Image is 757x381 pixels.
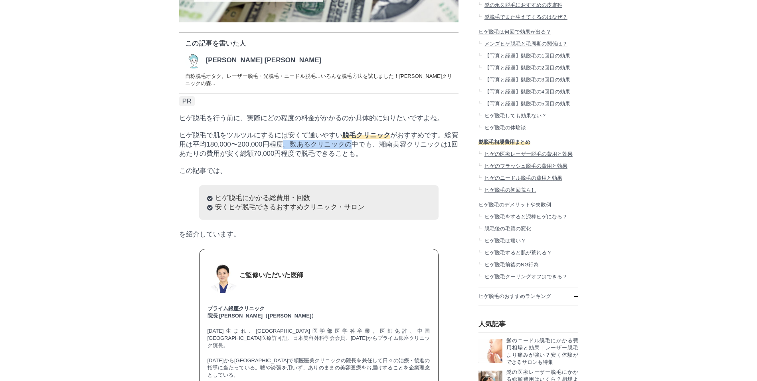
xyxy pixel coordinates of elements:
[239,271,430,280] h6: ご監修いただいた医師
[484,53,570,59] span: 【写真と経過】髭脱毛の1回目の効果
[484,175,562,181] span: ヒゲのニードル脱毛の費用と効果
[478,202,551,208] span: ヒゲ脱毛のデメリットや失敗例
[478,98,578,110] a: 【写真と経過】髭脱毛の5回目の効果
[484,187,536,193] span: ヒゲ脱毛の初回荒らし
[179,166,459,175] p: この記事では、
[179,113,459,123] p: ヒゲ脱毛を行う前に、実際にどの程度の料金がかかるのか具体的に知りたいですよね。
[484,65,570,71] span: 【写真と経過】髭脱毛の2回目の効果
[478,23,578,38] a: ヒゲ脱毛は何回で効果が出る？
[484,151,572,157] span: ヒゲの医療レーザー脱毛の費用と効果
[478,74,578,86] a: 【写真と経過】髭脱毛の3回目の効果
[478,29,551,35] span: ヒゲ脱毛は何回で効果が出る？
[478,223,578,235] a: 脱毛後の毛質の変化
[478,110,578,122] a: ヒゲ脱毛しても効果ない？
[506,337,578,366] p: 髭のニードル脱毛にかかる費用相場と効果｜レーザー脱毛より痛みが強い？安く体験ができるサロンも特集
[478,196,578,211] a: ヒゲ脱毛のデメリットや失敗例
[185,73,453,87] dd: 自称脱毛オタク。レーザー脱毛・光脱毛・ニードル脱毛…いろんな脱毛方法を試しました！[PERSON_NAME]クリニックの森...
[478,139,530,145] span: 髭脱毛相場費用まとめ
[185,52,322,69] a: 和樹 森上 [PERSON_NAME] [PERSON_NAME]
[179,131,459,158] p: ヒゲ脱毛で肌をツルツルにするには安くて通いやすい がおすすめです。総費用は平均180,000〜200,000円程度。数あるクリニックの中でも、湘南美容クリニックは1回あたりの費用が安く総額70,...
[484,41,567,47] span: メンズヒゲ脱毛と毛周期の関係は？
[478,271,578,283] a: ヒゲ脱毛クーリングオフはできる？
[342,131,390,139] span: 脱毛クリニック
[208,327,430,349] p: [DATE]生まれ、[GEOGRAPHIC_DATA]医学部医学科卒業。医師免許、中国[GEOGRAPHIC_DATA]医療許可証、日本美容外科学会会員、[DATE]からプライム銀座クリニック院長。
[478,211,578,223] a: ヒゲ脱毛をすると泥棒ヒゲになる？
[478,293,551,299] span: ヒゲ脱毛のおすすめランキング
[179,96,195,106] span: PR
[185,39,453,48] p: この記事を書いた人
[484,226,531,232] span: 脱毛後の毛質の変化
[478,339,578,366] a: 髭のニードル脱毛にかかる費用相場と効果｜レーザー脱毛より痛みが強い？安く体験ができるサロンも特集
[208,306,265,312] strong: プライム銀座クリニック
[478,319,578,333] h3: 人気記事
[206,56,322,64] p: [PERSON_NAME] [PERSON_NAME]
[207,202,431,212] li: 安くヒゲ脱毛できるおすすめクリニック・サロン
[478,122,578,134] a: ヒゲ脱毛の体験談
[478,288,578,305] a: ヒゲ脱毛のおすすめランキング
[478,235,578,247] a: ヒゲ脱毛は痛い？
[484,274,567,280] span: ヒゲ脱毛クーリングオフはできる？
[484,163,567,169] span: ヒゲのフラッシュ脱毛の費用と効果
[484,113,546,119] span: ヒゲ脱毛しても効果ない？
[484,101,570,107] span: 【写真と経過】髭脱毛の5回目の効果
[207,193,431,202] li: ヒゲ脱毛にかかる総費用・回数
[208,313,317,319] strong: 院長 [PERSON_NAME]（[PERSON_NAME]）
[478,38,578,50] a: メンズヒゲ脱毛と毛周期の関係は？
[478,148,578,160] a: ヒゲの医療レーザー脱毛の費用と効果
[484,2,562,8] span: 髭の永久脱毛におすすめの皮膚科
[484,14,567,20] span: 髭脱毛でまた生えてくるのはなぜ？
[478,86,578,98] a: 【写真と経過】髭脱毛の4回目の効果
[478,62,578,74] a: 【写真と経過】髭脱毛の2回目の効果
[484,77,570,83] span: 【写真と経過】髭脱毛の3回目の効果
[484,238,526,244] span: ヒゲ脱毛は痛い？
[484,262,539,268] span: ヒゲ脱毛前後のNG行為
[478,172,578,184] a: ヒゲのニードル脱毛の費用と効果
[478,11,578,23] a: 髭脱毛でまた生えてくるのはなぜ？
[478,247,578,259] a: ヒゲ脱毛すると肌が荒れる？
[484,89,570,95] span: 【写真と経過】髭脱毛の4回目の効果
[478,50,578,62] a: 【写真と経過】髭脱毛の1回目の効果
[208,357,430,379] p: [DATE]から[GEOGRAPHIC_DATA]で領医医美クリニックの院長を兼任して日々の治療・後進の指導に当たっている。嘘や誇張を用いず、ありのままの美容医療をお届けすることを企業理念としている。
[484,125,526,131] span: ヒゲ脱毛の体験談
[478,259,578,271] a: ヒゲ脱毛前後のNG行為
[478,184,578,196] a: ヒゲ脱毛の初回荒らし
[478,160,578,172] a: ヒゲのフラッシュ脱毛の費用と効果
[484,250,551,256] span: ヒゲ脱毛すると肌が荒れる？
[478,134,530,149] a: 髭脱毛相場費用まとめ
[484,214,567,220] span: ヒゲ脱毛をすると泥棒ヒゲになる？
[179,230,459,239] p: を紹介しています。
[208,261,239,293] img: プライム銀座クリニック 髙澤 博和先生
[185,52,202,69] img: 和樹 森上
